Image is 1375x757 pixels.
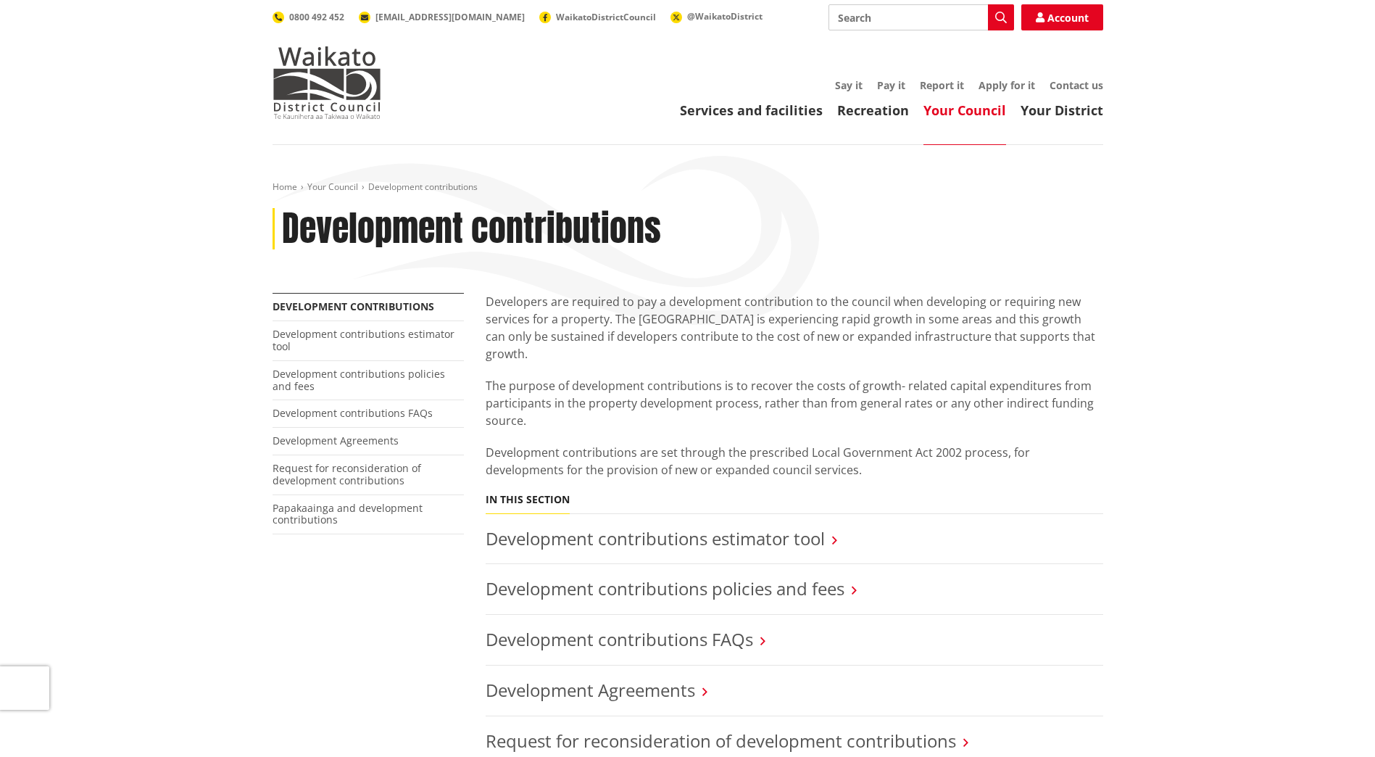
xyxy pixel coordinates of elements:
[375,11,525,23] span: [EMAIL_ADDRESS][DOMAIN_NAME]
[273,434,399,447] a: Development Agreements
[273,327,454,353] a: Development contributions estimator tool
[486,729,956,753] a: Request for reconsideration of development contributions
[687,10,763,22] span: @WaikatoDistrict
[920,78,964,92] a: Report it
[486,576,844,600] a: Development contributions policies and fees
[877,78,905,92] a: Pay it
[556,11,656,23] span: WaikatoDistrictCouncil
[923,102,1006,119] a: Your Council
[1021,4,1103,30] a: Account
[486,377,1103,429] p: The purpose of development contributions is to recover the costs of growth- related capital expen...
[828,4,1014,30] input: Search input
[680,102,823,119] a: Services and facilities
[273,46,381,119] img: Waikato District Council - Te Kaunihera aa Takiwaa o Waikato
[979,78,1035,92] a: Apply for it
[273,11,344,23] a: 0800 492 452
[273,501,423,527] a: Papakaainga and development contributions
[486,678,695,702] a: Development Agreements
[289,11,344,23] span: 0800 492 452
[486,444,1103,479] p: Development contributions are set through the prescribed Local Government Act 2002 process, for d...
[273,461,421,487] a: Request for reconsideration of development contributions
[486,494,570,506] h5: In this section
[307,181,358,193] a: Your Council
[486,293,1103,363] p: Developers are required to pay a development contribution to the council when developing or requi...
[273,406,433,420] a: Development contributions FAQs
[273,299,434,313] a: Development contributions
[486,627,753,651] a: Development contributions FAQs
[486,526,825,550] a: Development contributions estimator tool
[837,102,909,119] a: Recreation
[273,181,1103,194] nav: breadcrumb
[539,11,656,23] a: WaikatoDistrictCouncil
[282,208,661,250] h1: Development contributions
[273,181,297,193] a: Home
[835,78,863,92] a: Say it
[670,10,763,22] a: @WaikatoDistrict
[273,367,445,393] a: Development contributions policies and fees
[359,11,525,23] a: [EMAIL_ADDRESS][DOMAIN_NAME]
[368,181,478,193] span: Development contributions
[1021,102,1103,119] a: Your District
[1050,78,1103,92] a: Contact us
